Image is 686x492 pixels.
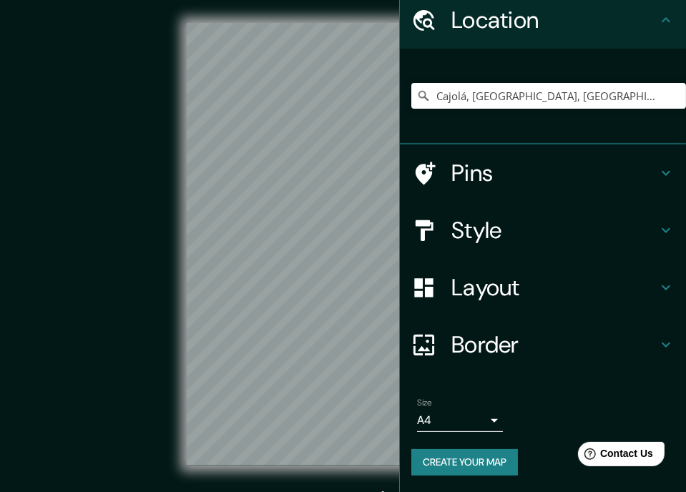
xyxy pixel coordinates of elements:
input: Pick your city or area [411,83,686,109]
h4: Layout [451,273,657,302]
h4: Location [451,6,657,34]
h4: Style [451,216,657,245]
div: Pins [400,144,686,202]
div: Border [400,316,686,373]
div: Style [400,202,686,259]
canvas: Map [187,23,500,466]
iframe: Help widget launcher [559,436,670,476]
div: Layout [400,259,686,316]
button: Create your map [411,449,518,476]
div: A4 [417,409,503,432]
h4: Border [451,330,657,359]
label: Size [417,397,432,409]
h4: Pins [451,159,657,187]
